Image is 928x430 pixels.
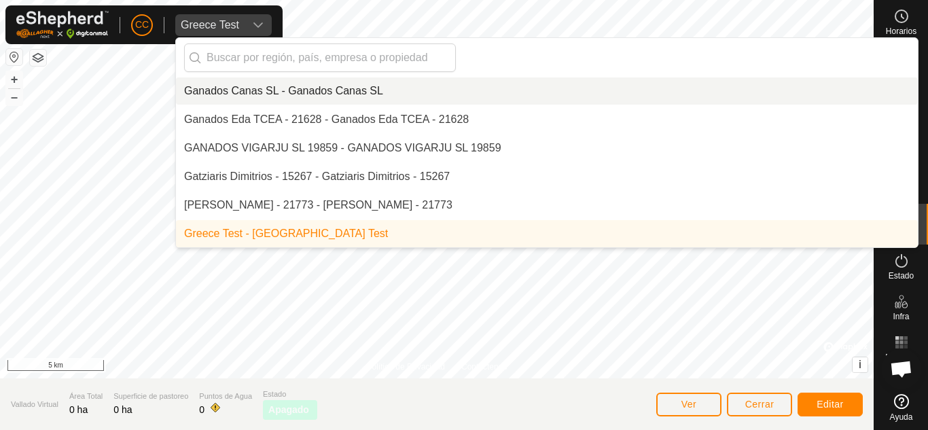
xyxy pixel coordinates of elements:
span: Greece Test [175,14,245,36]
div: Gatziaris Dimitrios - 15267 - Gatziaris Dimitrios - 15267 [184,168,450,185]
li: GANADOS VIGARJU SL 19859 [176,135,918,162]
li: Ganados Canas SL [176,77,918,105]
span: Ver [681,399,697,410]
span: Estado [263,389,317,400]
span: Cerrar [745,399,774,410]
span: Horarios [886,27,916,35]
span: Estado [889,272,914,280]
button: Ver [656,393,721,416]
span: CC [135,18,149,32]
span: Apagado [268,403,309,417]
span: Vallado Virtual [11,399,58,410]
button: i [853,357,868,372]
li: Greece Test [176,220,918,247]
span: Infra [893,312,909,321]
a: Política de Privacidad [367,361,445,373]
li: Gonzalo Barcala Bugallo - 21773 [176,192,918,219]
div: dropdown trigger [245,14,272,36]
div: Chat abierto [881,348,922,389]
span: Puntos de Agua [199,391,252,402]
span: Superficie de pastoreo [113,391,188,402]
span: Ayuda [890,413,913,421]
div: GANADOS VIGARJU SL 19859 - GANADOS VIGARJU SL 19859 [184,140,501,156]
button: Capas del Mapa [30,50,46,66]
input: Buscar por región, país, empresa o propiedad [184,43,456,72]
a: Ayuda [874,389,928,427]
span: 0 ha [69,404,88,415]
button: Cerrar [727,393,792,416]
li: Gatziaris Dimitrios - 15267 [176,163,918,190]
span: i [859,359,861,370]
img: Logo Gallagher [16,11,109,39]
div: [PERSON_NAME] - 21773 - [PERSON_NAME] - 21773 [184,197,452,213]
div: Greece Test [181,20,239,31]
span: Área Total [69,391,103,402]
div: Ganados Eda TCEA - 21628 - Ganados Eda TCEA - 21628 [184,111,469,128]
div: Greece Test - [GEOGRAPHIC_DATA] Test [184,226,388,242]
li: Ganados Eda TCEA - 21628 [176,106,918,133]
span: 0 ha [113,404,132,415]
span: Editar [817,399,844,410]
a: Contáctenos [461,361,507,373]
div: Ganados Canas SL - Ganados Canas SL [184,83,383,99]
span: Mapa de Calor [878,353,925,370]
button: Restablecer Mapa [6,49,22,65]
button: Editar [798,393,863,416]
button: + [6,71,22,88]
span: 0 [199,404,204,415]
button: – [6,89,22,105]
